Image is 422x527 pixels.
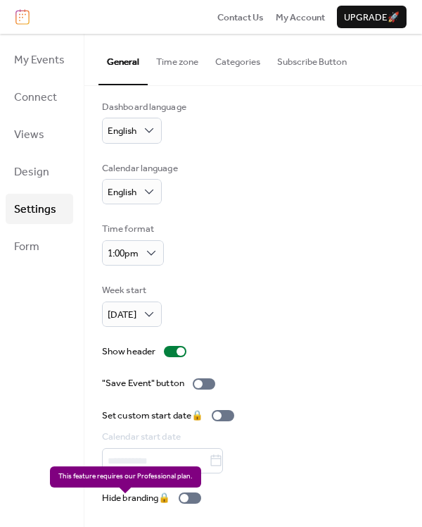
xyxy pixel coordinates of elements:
[102,100,186,114] div: Dashboard language
[6,44,73,75] a: My Events
[14,124,44,146] span: Views
[6,119,73,149] a: Views
[102,376,184,390] div: "Save Event" button
[15,9,30,25] img: logo
[217,11,264,25] span: Contact Us
[14,161,49,183] span: Design
[98,34,148,85] button: General
[14,49,65,71] span: My Events
[102,222,161,236] div: Time format
[6,194,73,224] a: Settings
[14,236,39,258] span: Form
[148,34,207,83] button: Time zone
[108,122,136,140] span: English
[108,244,139,263] span: 1:00pm
[6,82,73,112] a: Connect
[276,10,325,24] a: My Account
[14,87,57,108] span: Connect
[276,11,325,25] span: My Account
[102,283,159,297] div: Week start
[269,34,355,83] button: Subscribe Button
[207,34,269,83] button: Categories
[344,11,399,25] span: Upgrade 🚀
[337,6,407,28] button: Upgrade🚀
[108,183,136,201] span: English
[217,10,264,24] a: Contact Us
[14,199,56,221] span: Settings
[6,156,73,187] a: Design
[6,231,73,261] a: Form
[50,466,201,488] span: This feature requires our Professional plan.
[108,306,136,324] span: [DATE]
[102,161,178,175] div: Calendar language
[102,345,155,359] div: Show header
